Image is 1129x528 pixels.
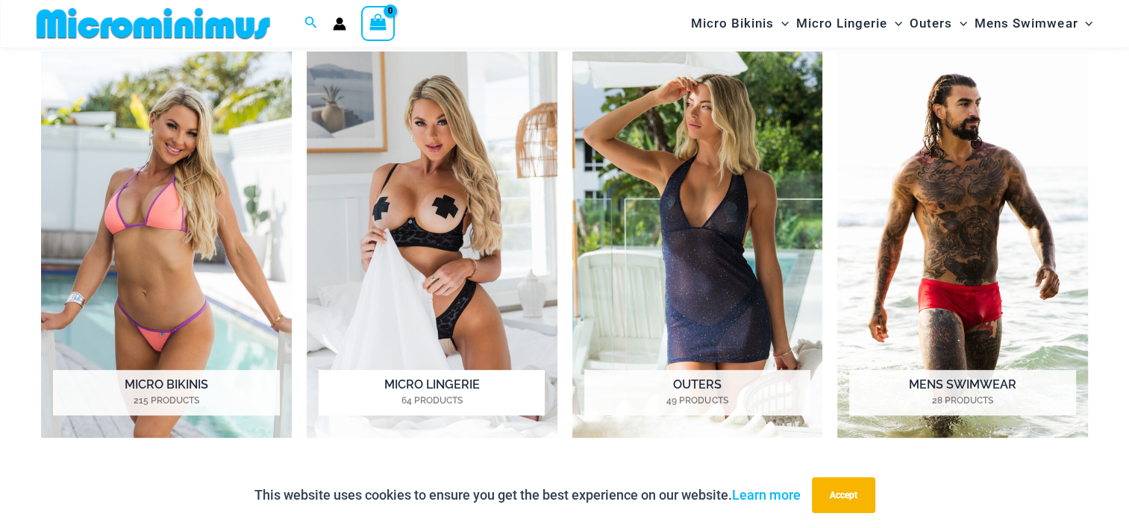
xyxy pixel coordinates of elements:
[584,370,810,416] h2: Outers
[584,394,810,407] mark: 49 Products
[53,370,279,416] h2: Micro Bikinis
[906,4,971,43] a: OutersMenu ToggleMenu Toggle
[837,51,1088,438] a: Visit product category Mens Swimwear
[732,487,801,503] a: Learn more
[307,51,557,438] img: Micro Lingerie
[53,394,279,407] mark: 215 Products
[774,4,789,43] span: Menu Toggle
[41,51,292,438] a: Visit product category Micro Bikinis
[1078,4,1092,43] span: Menu Toggle
[910,4,952,43] span: Outers
[975,4,1078,43] span: Mens Swimwear
[254,484,801,506] p: This website uses cookies to ensure you get the best experience on our website.
[849,370,1075,416] h2: Mens Swimwear
[319,370,545,416] h2: Micro Lingerie
[307,51,557,438] a: Visit product category Micro Lingerie
[849,394,1075,407] mark: 28 Products
[41,51,292,438] img: Micro Bikinis
[685,2,1099,45] nav: Site Navigation
[687,4,792,43] a: Micro BikinisMenu ToggleMenu Toggle
[333,17,346,31] a: Account icon link
[792,4,906,43] a: Micro LingerieMenu ToggleMenu Toggle
[572,51,823,438] img: Outers
[691,4,774,43] span: Micro Bikinis
[319,394,545,407] mark: 64 Products
[887,4,902,43] span: Menu Toggle
[952,4,967,43] span: Menu Toggle
[971,4,1096,43] a: Mens SwimwearMenu ToggleMenu Toggle
[837,51,1088,438] img: Mens Swimwear
[796,4,887,43] span: Micro Lingerie
[31,7,276,40] img: MM SHOP LOGO FLAT
[304,14,318,33] a: Search icon link
[572,51,823,438] a: Visit product category Outers
[812,477,875,513] button: Accept
[361,6,395,40] a: View Shopping Cart, empty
